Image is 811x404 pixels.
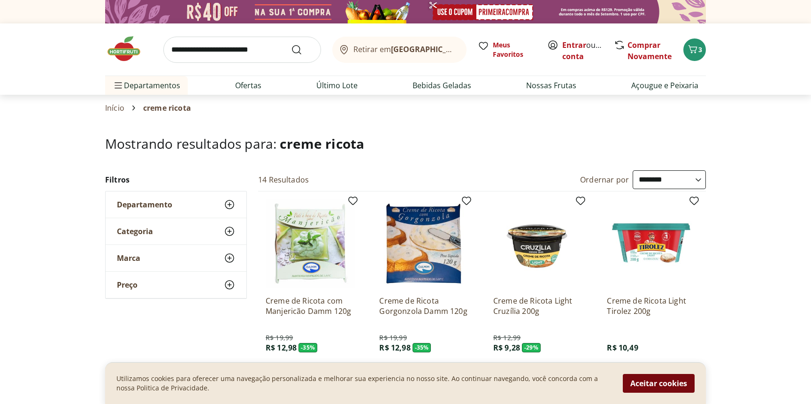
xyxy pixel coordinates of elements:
[117,227,153,236] span: Categoria
[493,40,536,59] span: Meus Favoritos
[562,40,586,50] a: Entrar
[698,45,702,54] span: 3
[607,343,638,353] span: R$ 10,49
[379,333,406,343] span: R$ 19,99
[607,296,696,316] a: Creme de Ricota Light Tirolez 200g
[391,44,549,54] b: [GEOGRAPHIC_DATA]/[GEOGRAPHIC_DATA]
[116,374,612,393] p: Utilizamos cookies para oferecer uma navegação personalizada e melhorar sua experiencia no nosso ...
[266,199,355,288] img: Creme de Ricota com Manjericão Damm 120g
[163,37,321,63] input: search
[522,343,541,352] span: - 29 %
[298,343,317,352] span: - 35 %
[493,296,582,316] a: Creme de Ricota Light Cruzília 200g
[266,343,297,353] span: R$ 12,98
[266,296,355,316] a: Creme de Ricota com Manjericão Damm 120g
[493,333,520,343] span: R$ 12,99
[562,39,604,62] span: ou
[113,74,124,97] button: Menu
[478,40,536,59] a: Meus Favoritos
[353,45,457,53] span: Retirar em
[493,343,520,353] span: R$ 9,28
[106,191,246,218] button: Departamento
[106,245,246,271] button: Marca
[105,35,152,63] img: Hortifruti
[106,218,246,244] button: Categoria
[105,104,124,112] a: Início
[493,199,582,288] img: Creme de Ricota Light Cruzília 200g
[280,135,364,152] span: creme ricota
[379,199,468,288] img: Creme de Ricota Gorgonzola Damm 120g
[113,74,180,97] span: Departamentos
[258,175,309,185] h2: 14 Resultados
[117,280,138,290] span: Preço
[413,343,431,352] span: - 35 %
[105,136,706,151] h1: Mostrando resultados para:
[627,40,672,61] a: Comprar Novamente
[526,80,576,91] a: Nossas Frutas
[379,343,410,353] span: R$ 12,98
[562,40,614,61] a: Criar conta
[607,199,696,288] img: Creme de Ricota Light Tirolez 200g
[413,80,471,91] a: Bebidas Geladas
[623,374,695,393] button: Aceitar cookies
[266,333,293,343] span: R$ 19,99
[143,104,191,112] span: creme ricota
[117,253,140,263] span: Marca
[105,170,247,189] h2: Filtros
[379,296,468,316] a: Creme de Ricota Gorgonzola Damm 120g
[631,80,698,91] a: Açougue e Peixaria
[106,272,246,298] button: Preço
[332,37,467,63] button: Retirar em[GEOGRAPHIC_DATA]/[GEOGRAPHIC_DATA]
[316,80,358,91] a: Último Lote
[235,80,261,91] a: Ofertas
[291,44,314,55] button: Submit Search
[117,200,172,209] span: Departamento
[580,175,629,185] label: Ordernar por
[683,38,706,61] button: Carrinho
